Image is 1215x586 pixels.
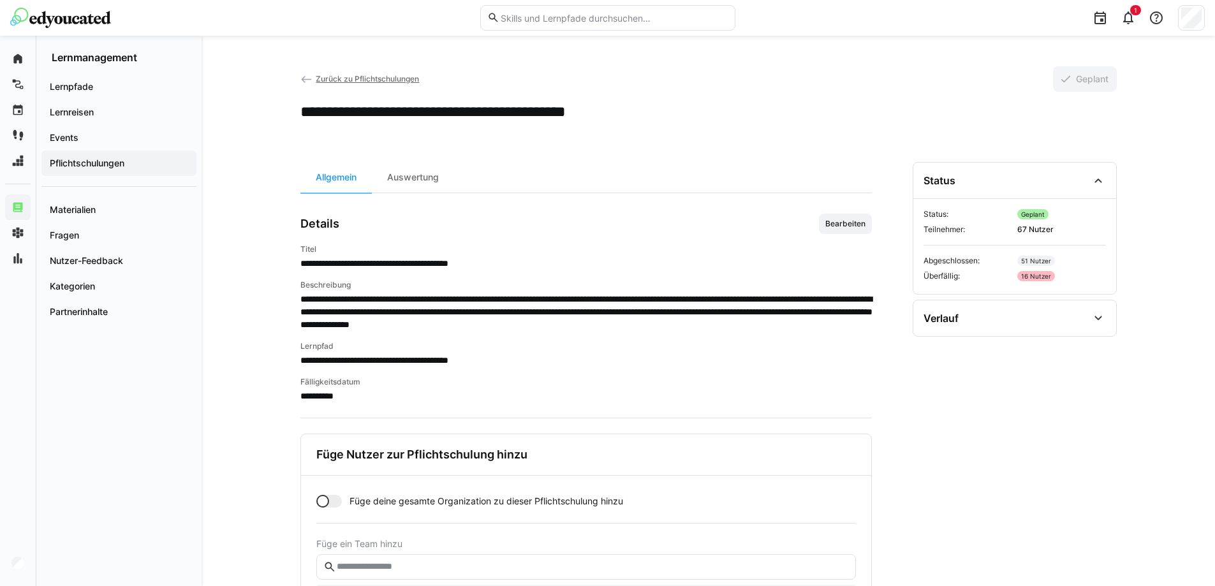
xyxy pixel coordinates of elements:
[824,219,867,229] span: Bearbeiten
[1017,209,1049,219] div: Geplant
[924,271,1012,281] span: Überfällig:
[1053,66,1117,92] button: Geplant
[924,256,1012,266] span: Abgeschlossen:
[924,209,1012,219] span: Status:
[300,244,872,254] h4: Titel
[300,280,872,290] h4: Beschreibung
[924,174,955,187] div: Status
[350,495,623,508] span: Füge deine gesamte Organization zu dieser Pflichtschulung hinzu
[819,214,872,234] button: Bearbeiten
[300,217,339,231] h3: Details
[1017,224,1106,235] span: 67 Nutzer
[300,341,872,351] h4: Lernpfad
[316,448,527,462] h3: Füge Nutzer zur Pflichtschulung hinzu
[300,162,372,193] div: Allgemein
[1134,6,1137,14] span: 1
[300,377,872,387] h4: Fälligkeitsdatum
[924,224,1012,235] span: Teilnehmer:
[300,74,420,84] a: Zurück zu Pflichtschulungen
[1017,256,1055,266] div: 51 Nutzer
[1074,73,1110,85] span: Geplant
[316,74,419,84] span: Zurück zu Pflichtschulungen
[924,312,959,325] div: Verlauf
[1017,271,1055,281] div: 16 Nutzer
[372,162,454,193] div: Auswertung
[499,12,728,24] input: Skills und Lernpfade durchsuchen…
[316,539,856,549] span: Füge ein Team hinzu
